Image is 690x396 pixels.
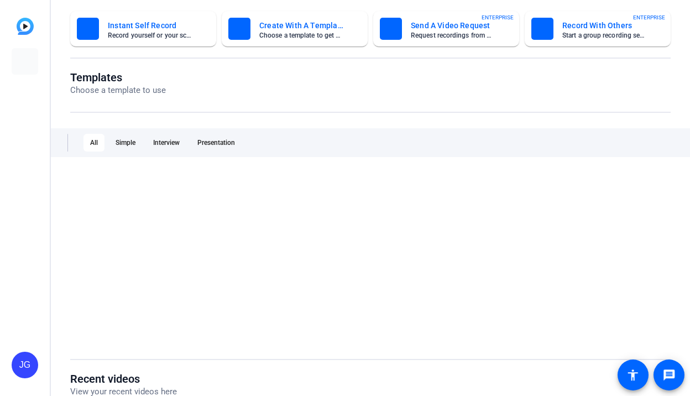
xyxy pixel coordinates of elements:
[411,32,495,39] mat-card-subtitle: Request recordings from anyone, anywhere
[147,134,186,152] div: Interview
[70,84,166,97] p: Choose a template to use
[633,13,665,22] span: ENTERPRISE
[562,19,646,32] mat-card-title: Record With Others
[482,13,514,22] span: ENTERPRISE
[17,18,34,35] img: blue-gradient.svg
[626,368,640,382] mat-icon: accessibility
[222,11,368,46] button: Create With A TemplateChoose a template to get started
[109,134,142,152] div: Simple
[525,11,671,46] button: Record With OthersStart a group recording sessionENTERPRISE
[108,32,192,39] mat-card-subtitle: Record yourself or your screen
[108,19,192,32] mat-card-title: Instant Self Record
[259,32,343,39] mat-card-subtitle: Choose a template to get started
[12,352,38,378] div: JG
[373,11,519,46] button: Send A Video RequestRequest recordings from anyone, anywhereENTERPRISE
[70,71,166,84] h1: Templates
[70,11,216,46] button: Instant Self RecordRecord yourself or your screen
[83,134,104,152] div: All
[259,19,343,32] mat-card-title: Create With A Template
[562,32,646,39] mat-card-subtitle: Start a group recording session
[662,368,676,382] mat-icon: message
[411,19,495,32] mat-card-title: Send A Video Request
[70,372,177,385] h1: Recent videos
[191,134,242,152] div: Presentation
